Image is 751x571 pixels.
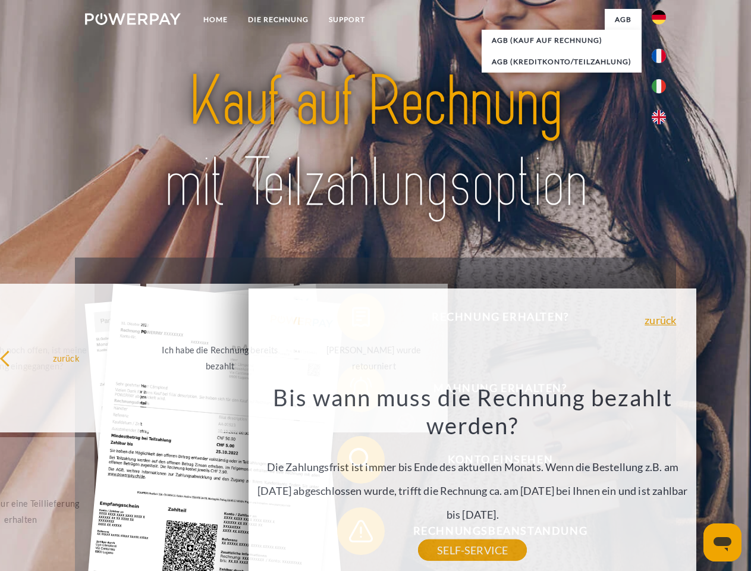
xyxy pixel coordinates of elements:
img: title-powerpay_de.svg [114,57,637,228]
a: SELF-SERVICE [418,539,527,561]
a: AGB (Kauf auf Rechnung) [482,30,642,51]
img: de [652,10,666,24]
div: Ich habe die Rechnung bereits bezahlt [153,342,287,374]
a: agb [605,9,642,30]
img: en [652,110,666,124]
a: DIE RECHNUNG [238,9,319,30]
h3: Bis wann muss die Rechnung bezahlt werden? [256,383,690,440]
a: SUPPORT [319,9,375,30]
iframe: Schaltfläche zum Öffnen des Messaging-Fensters [703,523,741,561]
a: AGB (Kreditkonto/Teilzahlung) [482,51,642,73]
img: logo-powerpay-white.svg [85,13,181,25]
a: Home [193,9,238,30]
a: zurück [645,315,676,325]
div: Die Zahlungsfrist ist immer bis Ende des aktuellen Monats. Wenn die Bestellung z.B. am [DATE] abg... [256,383,690,550]
img: it [652,79,666,93]
img: fr [652,49,666,63]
